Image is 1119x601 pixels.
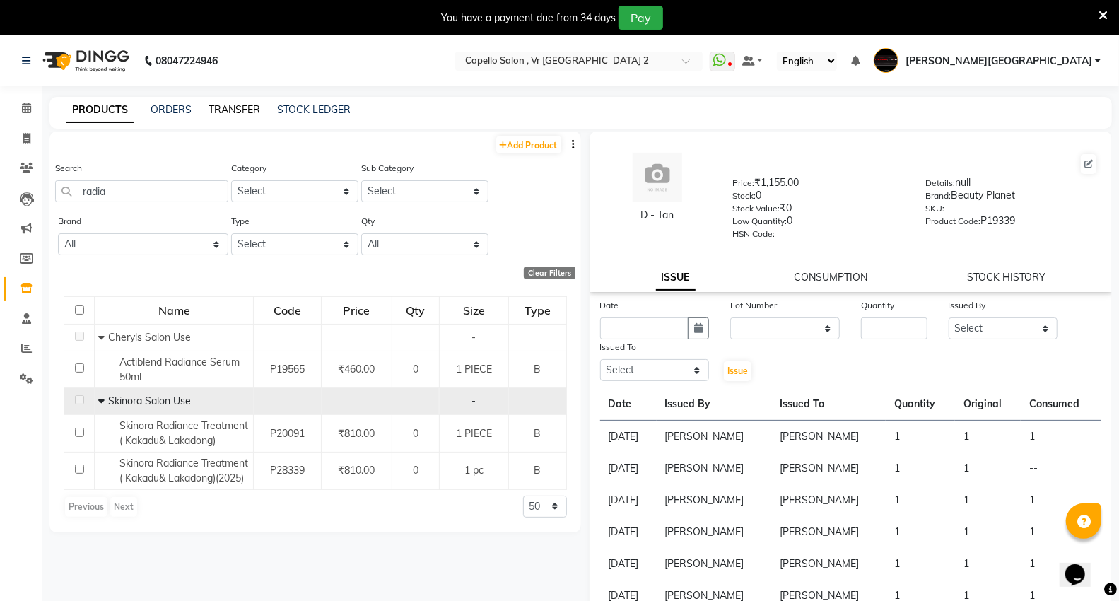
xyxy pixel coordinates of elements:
[600,388,657,421] th: Date
[600,421,657,453] td: [DATE]
[393,298,438,323] div: Qty
[732,215,787,228] label: Low Quantity:
[955,388,1021,421] th: Original
[1021,453,1101,484] td: --
[886,516,955,548] td: 1
[270,363,305,375] span: P19565
[108,395,191,407] span: Skinora Salon Use
[886,548,955,580] td: 1
[656,265,696,291] a: ISSUE
[413,464,418,477] span: 0
[925,215,980,228] label: Product Code:
[339,464,375,477] span: ₹810.00
[472,395,476,407] span: -
[886,453,955,484] td: 1
[874,48,898,73] img: Capello VR Mall
[861,299,894,312] label: Quantity
[771,453,886,484] td: [PERSON_NAME]
[633,153,682,202] img: avatar
[732,175,905,195] div: ₹1,155.00
[600,453,657,484] td: [DATE]
[925,177,955,189] label: Details:
[657,421,771,453] td: [PERSON_NAME]
[604,208,711,223] div: D - Tan
[98,395,108,407] span: Collapse Row
[119,457,248,484] span: Skinora Radiance Treatment ( Kakadu& Lakadong)(2025)
[456,427,492,440] span: 1 PIECE
[156,41,218,81] b: 08047224946
[496,136,561,153] a: Add Product
[925,188,1098,208] div: Beauty Planet
[66,98,134,123] a: PRODUCTS
[55,162,82,175] label: Search
[254,298,320,323] div: Code
[270,464,305,477] span: P28339
[322,298,391,323] div: Price
[58,215,81,228] label: Brand
[534,464,541,477] span: B
[339,363,375,375] span: ₹460.00
[413,363,418,375] span: 0
[456,363,492,375] span: 1 PIECE
[795,271,868,284] a: CONSUMPTION
[277,103,351,116] a: STOCK LEDGER
[730,299,777,312] label: Lot Number
[600,299,619,312] label: Date
[1021,548,1101,580] td: 1
[657,516,771,548] td: [PERSON_NAME]
[925,202,944,215] label: SKU:
[732,214,905,233] div: 0
[967,271,1045,284] a: STOCK HISTORY
[231,215,250,228] label: Type
[732,201,905,221] div: ₹0
[472,331,476,344] span: -
[925,189,951,202] label: Brand:
[732,228,775,240] label: HSN Code:
[55,180,228,202] input: Search by product name or code
[657,453,771,484] td: [PERSON_NAME]
[771,516,886,548] td: [PERSON_NAME]
[600,548,657,580] td: [DATE]
[732,188,905,208] div: 0
[619,6,663,30] button: Pay
[119,419,248,447] span: Skinora Radiance Treatment ( Kakadu& Lakadong)
[441,11,616,25] div: You have a payment due from 34 days
[231,162,266,175] label: Category
[413,427,418,440] span: 0
[955,548,1021,580] td: 1
[955,421,1021,453] td: 1
[732,202,780,215] label: Stock Value:
[657,548,771,580] td: [PERSON_NAME]
[600,516,657,548] td: [DATE]
[524,267,575,279] div: Clear Filters
[361,215,375,228] label: Qty
[732,177,754,189] label: Price:
[771,548,886,580] td: [PERSON_NAME]
[36,41,133,81] img: logo
[925,175,1098,195] div: null
[886,484,955,516] td: 1
[732,189,756,202] label: Stock:
[98,331,108,344] span: Collapse Row
[724,361,751,381] button: Issue
[600,341,637,354] label: Issued To
[339,427,375,440] span: ₹810.00
[955,516,1021,548] td: 1
[1021,421,1101,453] td: 1
[906,54,1092,69] span: [PERSON_NAME][GEOGRAPHIC_DATA]
[727,366,748,376] span: Issue
[1021,516,1101,548] td: 1
[1021,484,1101,516] td: 1
[119,356,240,383] span: Actiblend Radiance Serum 50ml
[209,103,260,116] a: TRANSFER
[600,484,657,516] td: [DATE]
[151,103,192,116] a: ORDERS
[925,214,1098,233] div: P19339
[270,427,305,440] span: P20091
[886,421,955,453] td: 1
[771,421,886,453] td: [PERSON_NAME]
[1060,544,1105,587] iframe: chat widget
[510,298,565,323] div: Type
[886,388,955,421] th: Quantity
[771,484,886,516] td: [PERSON_NAME]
